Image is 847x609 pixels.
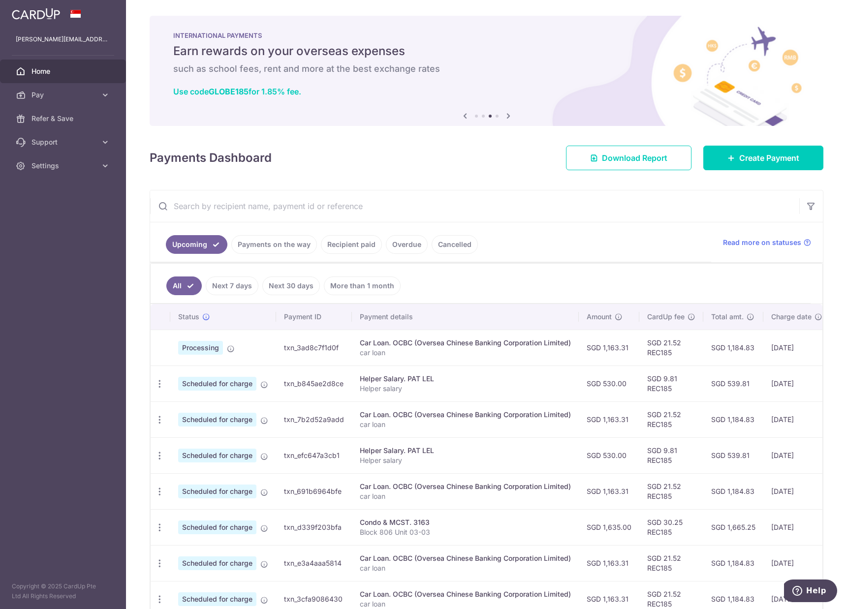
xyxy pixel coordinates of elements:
a: Recipient paid [321,235,382,254]
td: SGD 1,163.31 [579,545,639,581]
span: Support [31,137,96,147]
p: INTERNATIONAL PAYMENTS [173,31,800,39]
td: txn_691b6964bfe [276,473,352,509]
td: SGD 539.81 [703,437,763,473]
div: Car Loan. OCBC (Oversea Chinese Banking Corporation Limited) [360,338,571,348]
td: SGD 1,163.31 [579,330,639,365]
p: car loan [360,491,571,501]
td: txn_7b2d52a9add [276,401,352,437]
p: car loan [360,563,571,573]
td: [DATE] [763,437,830,473]
td: SGD 530.00 [579,437,639,473]
td: SGD 1,163.31 [579,401,639,437]
td: SGD 1,184.83 [703,401,763,437]
span: Scheduled for charge [178,485,256,498]
div: Car Loan. OCBC (Oversea Chinese Banking Corporation Limited) [360,482,571,491]
a: Next 7 days [206,276,258,295]
span: Home [31,66,96,76]
span: Pay [31,90,96,100]
td: [DATE] [763,365,830,401]
td: SGD 1,635.00 [579,509,639,545]
a: Download Report [566,146,691,170]
span: Create Payment [739,152,799,164]
p: car loan [360,420,571,429]
h4: Payments Dashboard [150,149,272,167]
a: Read more on statuses [723,238,811,247]
td: [DATE] [763,330,830,365]
span: Amount [587,312,612,322]
span: Download Report [602,152,667,164]
iframe: Opens a widget where you can find more information [784,579,837,604]
span: Scheduled for charge [178,556,256,570]
td: SGD 1,184.83 [703,545,763,581]
div: Car Loan. OCBC (Oversea Chinese Banking Corporation Limited) [360,589,571,599]
a: Next 30 days [262,276,320,295]
td: SGD 1,665.25 [703,509,763,545]
a: Use codeGLOBE185for 1.85% fee. [173,87,301,96]
img: CardUp [12,8,60,20]
p: Helper salary [360,456,571,465]
span: Scheduled for charge [178,413,256,426]
p: car loan [360,348,571,358]
td: SGD 1,184.83 [703,330,763,365]
td: SGD 21.52 REC185 [639,473,703,509]
p: Helper salary [360,384,571,394]
td: SGD 9.81 REC185 [639,437,703,473]
span: Total amt. [711,312,744,322]
th: Payment details [352,304,579,330]
a: Payments on the way [231,235,317,254]
div: Car Loan. OCBC (Oversea Chinese Banking Corporation Limited) [360,410,571,420]
th: Payment ID [276,304,352,330]
td: SGD 530.00 [579,365,639,401]
a: Upcoming [166,235,227,254]
td: [DATE] [763,545,830,581]
span: Processing [178,341,223,355]
div: Car Loan. OCBC (Oversea Chinese Banking Corporation Limited) [360,553,571,563]
b: GLOBE185 [209,87,249,96]
span: Read more on statuses [723,238,801,247]
a: Overdue [386,235,428,254]
span: Scheduled for charge [178,449,256,462]
span: CardUp fee [647,312,685,322]
td: [DATE] [763,509,830,545]
td: SGD 21.52 REC185 [639,401,703,437]
a: All [166,276,202,295]
img: International Payment Banner [150,16,823,126]
p: Block 806 Unit 03-03 [360,527,571,537]
span: Status [178,312,199,322]
span: Scheduled for charge [178,592,256,606]
div: Condo & MCST. 3163 [360,518,571,527]
td: txn_efc647a3cb1 [276,437,352,473]
span: Scheduled for charge [178,520,256,534]
div: Helper Salary. PAT LEL [360,446,571,456]
span: Charge date [771,312,812,322]
td: [DATE] [763,401,830,437]
input: Search by recipient name, payment id or reference [150,190,799,222]
p: car loan [360,599,571,609]
td: SGD 1,184.83 [703,473,763,509]
td: SGD 21.52 REC185 [639,330,703,365]
td: SGD 9.81 REC185 [639,365,703,401]
td: txn_e3a4aaa5814 [276,545,352,581]
td: [DATE] [763,473,830,509]
span: Refer & Save [31,114,96,123]
p: [PERSON_NAME][EMAIL_ADDRESS][DOMAIN_NAME] [16,34,110,44]
td: txn_3ad8c7f1d0f [276,330,352,365]
a: More than 1 month [324,276,401,295]
td: SGD 21.52 REC185 [639,545,703,581]
span: Settings [31,161,96,171]
div: Helper Salary. PAT LEL [360,374,571,384]
td: txn_b845ae2d8ce [276,365,352,401]
span: Scheduled for charge [178,377,256,391]
td: txn_d339f203bfa [276,509,352,545]
td: SGD 30.25 REC185 [639,509,703,545]
h5: Earn rewards on your overseas expenses [173,43,800,59]
td: SGD 539.81 [703,365,763,401]
h6: such as school fees, rent and more at the best exchange rates [173,63,800,75]
a: Cancelled [432,235,478,254]
a: Create Payment [703,146,823,170]
td: SGD 1,163.31 [579,473,639,509]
